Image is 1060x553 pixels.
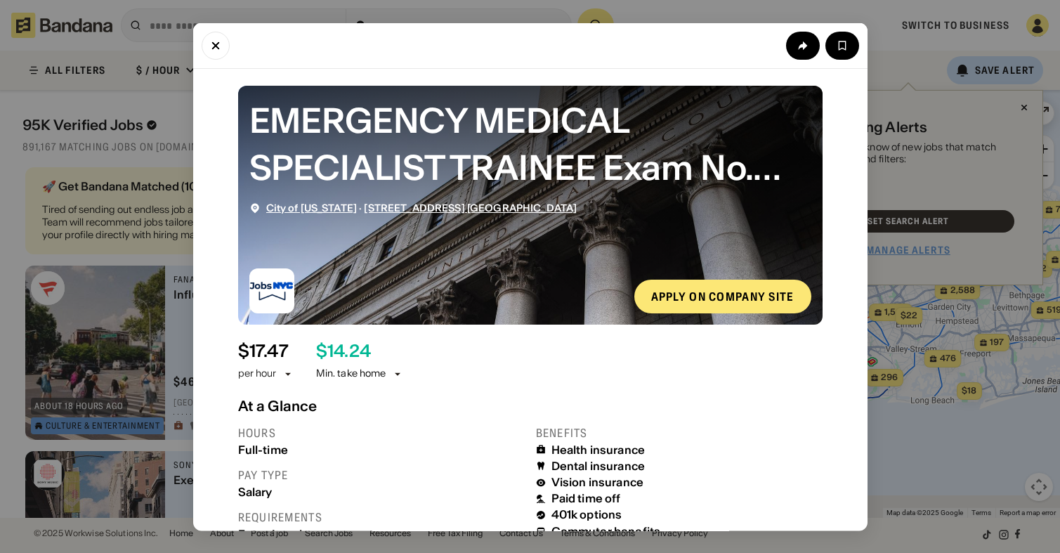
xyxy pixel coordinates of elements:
[551,524,661,538] div: Commuter benefits
[238,367,277,381] div: per hour
[238,425,525,440] div: Hours
[249,96,811,190] div: EMERGENCY MEDICAL SPECIALIST TRAINEE Exam No. 6054
[238,467,525,482] div: Pay type
[536,425,823,440] div: Benefits
[551,508,622,521] div: 401k options
[202,31,230,59] button: Close
[551,476,644,489] div: Vision insurance
[238,341,289,361] div: $ 17.47
[238,443,525,456] div: Full-time
[551,492,621,505] div: Paid time off
[551,459,646,472] div: Dental insurance
[238,509,525,524] div: Requirements
[249,268,294,313] img: City of New York logo
[364,201,577,214] a: [STREET_ADDRESS] [GEOGRAPHIC_DATA]
[316,367,403,381] div: Min. take home
[651,290,794,301] div: Apply on company site
[238,397,823,414] div: At a Glance
[238,527,525,540] div: Entry-Level
[266,202,577,214] div: ·
[551,443,646,456] div: Health insurance
[316,341,371,361] div: $ 14.24
[266,201,358,214] a: City of [US_STATE]
[238,485,525,498] div: Salary
[634,279,811,313] a: Apply on company site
